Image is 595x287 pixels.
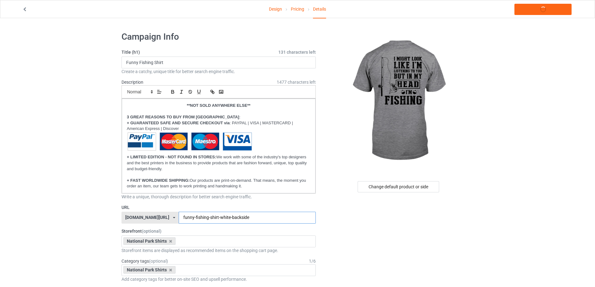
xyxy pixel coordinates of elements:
div: Storefront items are displayed as recommended items on the shopping cart page. [121,247,316,254]
p: Our products are print-on-demand. That means, the moment you order an item, our team gets to work... [127,178,310,189]
strong: + LIMITED EDITION - NOT FOUND IN STORES: [127,155,216,159]
div: Details [313,0,326,18]
img: cJzk2V7.png [127,132,252,153]
div: Change default product or side [358,181,439,192]
p: : PAYPAL | VISA | MASTERCARD | American Express | Discover [127,120,310,132]
strong: + FAST WORLDWIDE SHIPPING: [127,178,190,183]
label: URL [121,204,316,210]
span: (optional) [142,229,161,234]
span: 1477 characters left [277,79,316,85]
div: [DOMAIN_NAME][URL] [125,215,169,220]
div: National Park Shirts [123,237,176,245]
h1: Campaign Info [121,31,316,42]
a: Design [269,0,282,18]
p: We work with some of the industry's top designers and the best printers in the business to provid... [127,154,310,172]
p: : [127,114,310,120]
div: Write a unique, thorough description for better search engine traffic. [121,194,316,200]
strong: + GUARANTEED SAFE AND SECURE CHECKOUT via [127,121,230,125]
a: Pricing [291,0,304,18]
div: 1 / 6 [309,258,316,264]
span: 131 characters left [278,49,316,55]
label: Description [121,80,143,85]
label: Title (h1) [121,49,316,55]
strong: 3 GREAT REASONS TO BUY FROM [GEOGRAPHIC_DATA] [127,115,239,119]
a: Launch campaign [514,4,572,15]
div: Add category tags for better on-site SEO and upsell performance. [121,276,316,282]
div: National Park Shirts [123,266,176,274]
strong: **NOT SOLD ANYWHERE ELSE** [187,103,250,108]
span: (optional) [149,259,168,264]
div: Create a catchy, unique title for better search engine traffic. [121,68,316,75]
label: Category tags [121,258,168,264]
label: Storefront [121,228,316,234]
